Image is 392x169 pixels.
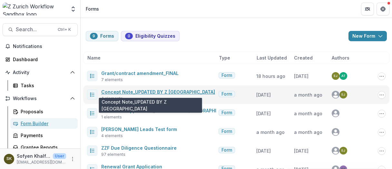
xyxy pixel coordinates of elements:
span: [DATE] [294,148,309,154]
button: Eligibility Quizzes [121,31,180,41]
div: Sofyen Khalfaoui [6,157,12,161]
span: Form [221,91,232,97]
div: Tasks [21,82,73,89]
div: Forms [86,5,99,12]
span: Authors [332,54,349,61]
button: Open Workflows [3,93,78,104]
a: [PERSON_NAME] Leads Test form [101,127,177,132]
p: Sofyen Khalfaoui [17,153,50,159]
button: More [69,155,76,163]
button: Options [378,72,386,80]
button: Open Activity [3,67,78,78]
span: [DATE] [294,73,309,79]
span: 7 elements [101,77,123,83]
span: 97 elements [101,152,125,157]
button: Options [378,91,386,99]
div: Payments [21,132,73,139]
a: Grantee Reports [10,142,78,153]
span: 18 hours ago [256,73,285,79]
span: a month ago [294,129,322,135]
button: Notifications [3,41,78,52]
button: Options [378,110,386,117]
button: Options [378,147,386,155]
span: a month ago [256,129,285,135]
p: [EMAIL_ADDRESS][DOMAIN_NAME] [17,159,66,165]
img: Z Zurich Workflow Sandbox logo [3,3,66,15]
a: Grant/contract amendment_FINAL [101,70,179,76]
a: Payments [10,130,78,141]
a: ZZF Due Diligence Questionnaire [101,145,177,151]
div: Form Builder [21,120,73,127]
svg: avatar [332,147,339,155]
a: Tasks [10,80,78,91]
span: 1 elements [101,114,122,120]
span: Workflows [13,96,67,101]
span: Last Updated [257,54,287,61]
button: Partners [361,3,374,15]
span: [DATE] [256,111,271,116]
div: Anna Test [341,74,346,78]
div: Emelie Jutblad [341,93,345,96]
a: Dashboard [3,54,78,65]
span: Form [221,110,232,116]
p: User [53,153,66,159]
span: Search... [16,26,54,33]
button: Search... [3,23,78,36]
button: Get Help [377,3,389,15]
span: [DATE] [256,92,271,98]
div: Emelie Jutblad [334,74,338,78]
span: 4 elements [101,96,123,101]
span: [DATE] [256,148,271,154]
svg: avatar [332,91,339,99]
span: Name [87,54,101,61]
span: Form [221,129,232,134]
a: New Grant Application_UPDATED BY Z [GEOGRAPHIC_DATA] [101,108,235,113]
button: New Form [348,31,387,41]
button: Options [378,128,386,136]
a: Proposals [10,106,78,117]
span: 9 [93,34,95,38]
span: 0 [128,34,130,38]
span: Form [221,73,232,78]
div: Proposals [21,108,73,115]
div: Emelie Jutblad [341,149,345,152]
button: Open entity switcher [69,3,78,15]
svg: avatar [332,109,339,117]
svg: avatar [332,128,339,136]
span: Type [219,54,230,61]
div: Dashboard [13,56,73,63]
a: Concept Note_UPDATED BY Z [GEOGRAPHIC_DATA] [101,89,215,95]
div: Ctrl + K [56,26,72,33]
span: a month ago [294,92,322,98]
span: a month ago [294,111,322,116]
span: Activity [13,70,67,75]
span: Form [221,147,232,153]
div: Grantee Reports [21,144,73,151]
span: Created [294,54,313,61]
nav: breadcrumb [83,4,102,14]
button: Forms [86,31,118,41]
span: Notifications [13,44,75,49]
span: 4 elements [101,133,123,139]
a: Form Builder [10,118,78,129]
